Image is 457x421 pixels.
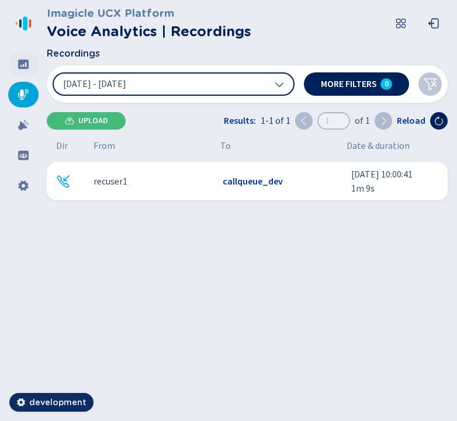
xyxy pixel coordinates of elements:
[275,79,284,89] svg: chevron-down
[94,175,127,189] span: recuser1
[8,142,39,168] div: Groups
[18,89,29,100] svg: mic-fill
[8,51,39,77] div: Dashboard
[56,175,70,189] div: Incoming call
[351,168,438,182] span: [DATE] 10:00:41
[78,116,108,126] span: Upload
[56,175,70,189] svg: telephone-inbound
[8,82,39,107] div: Recordings
[8,112,39,138] div: Alarms
[94,139,115,153] span: From
[18,58,29,70] svg: dashboard-filled
[223,175,283,189] span: callqueue_dev
[304,72,409,96] button: More filters0
[379,116,388,126] svg: chevron-right
[65,116,74,126] svg: cloud-upload
[47,112,126,130] button: Upload
[53,72,295,96] button: [DATE] - [DATE]
[375,112,392,130] button: Next page
[220,139,231,153] span: To
[63,79,126,89] span: [DATE] - [DATE]
[56,139,68,153] span: Dir
[321,79,377,89] span: More filters
[9,393,94,412] button: development
[418,72,442,96] button: Clear filters
[423,77,437,91] svg: funnel-disabled
[428,18,439,29] svg: box-arrow-left
[397,114,425,128] span: Reload
[295,112,313,130] button: Previous page
[299,116,309,126] svg: chevron-left
[47,5,251,21] h3: Imagicle UCX Platform
[47,47,100,61] span: Recordings
[355,114,370,128] span: of 1
[434,116,444,126] svg: arrow-clockwise
[18,149,29,161] svg: groups-filled
[261,114,290,128] span: 1-1 of 1
[47,21,251,42] h2: Voice Analytics | Recordings
[224,114,256,128] span: Results:
[385,79,389,89] span: 0
[430,112,448,130] button: Reload the current page
[351,182,438,196] span: 1m 9s
[29,396,86,408] span: development
[18,119,29,131] svg: alarm-filled
[8,173,39,199] div: Settings
[347,139,434,153] span: Date & duration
